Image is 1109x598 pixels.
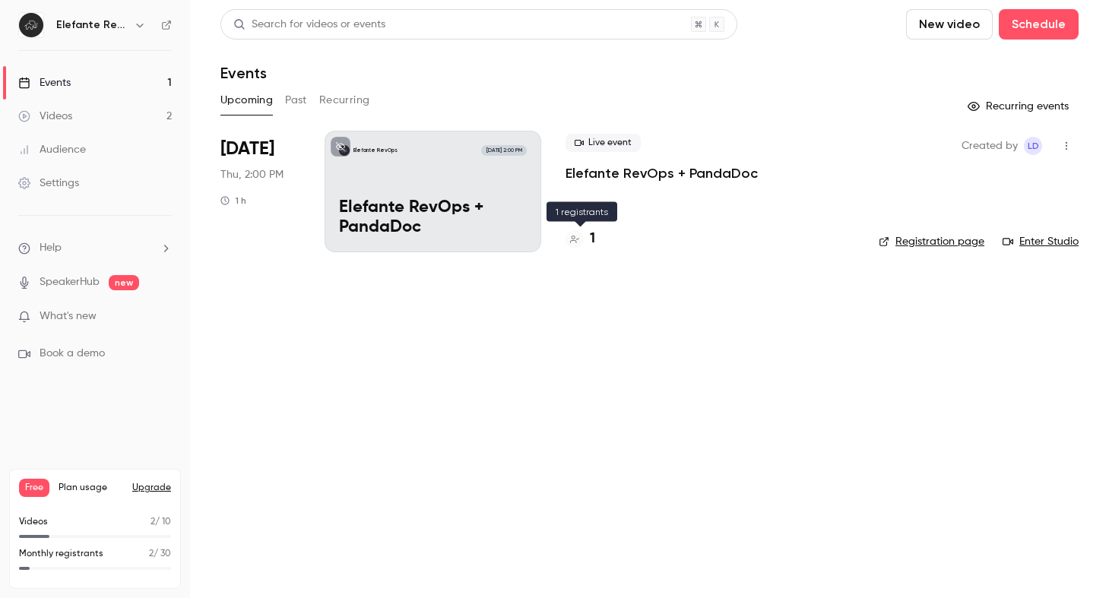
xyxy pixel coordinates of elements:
span: Free [19,479,49,497]
span: LD [1028,137,1039,155]
button: Recurring [319,88,370,112]
a: Elefante RevOps + PandaDoc [566,164,758,182]
button: New video [906,9,993,40]
span: [DATE] 2:00 PM [481,145,526,156]
p: Monthly registrants [19,547,103,561]
button: Upgrade [132,482,171,494]
div: Videos [18,109,72,124]
p: Elefante RevOps [353,147,398,154]
p: Elefante RevOps + PandaDoc [339,198,527,238]
iframe: Noticeable Trigger [154,310,172,324]
button: Upcoming [220,88,273,112]
span: new [109,275,139,290]
span: Plan usage [59,482,123,494]
span: Book a demo [40,346,105,362]
h4: 1 [590,229,595,249]
button: Past [285,88,307,112]
div: Oct 23 Thu, 2:00 PM (America/Sao Paulo) [220,131,300,252]
img: Elefante RevOps [19,13,43,37]
a: 1 [566,229,595,249]
div: Settings [18,176,79,191]
span: 2 [149,549,154,558]
button: Recurring events [961,94,1079,119]
p: Videos [19,515,48,529]
span: Live event [566,134,641,152]
div: Audience [18,142,86,157]
span: Help [40,240,62,256]
span: Laura De Michelli [1024,137,1042,155]
li: help-dropdown-opener [18,240,172,256]
a: Registration page [879,234,984,249]
span: [DATE] [220,137,274,161]
div: Events [18,75,71,90]
a: SpeakerHub [40,274,100,290]
h6: Elefante RevOps [56,17,128,33]
p: / 10 [151,515,171,529]
button: Schedule [999,9,1079,40]
a: Enter Studio [1003,234,1079,249]
h1: Events [220,64,267,82]
span: Thu, 2:00 PM [220,167,284,182]
div: 1 h [220,195,246,207]
div: Search for videos or events [233,17,385,33]
a: Elefante RevOps + PandaDocElefante RevOps[DATE] 2:00 PMElefante RevOps + PandaDoc [325,131,541,252]
span: What's new [40,308,97,324]
p: / 30 [149,547,171,561]
span: Created by [962,137,1018,155]
span: 2 [151,517,155,527]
